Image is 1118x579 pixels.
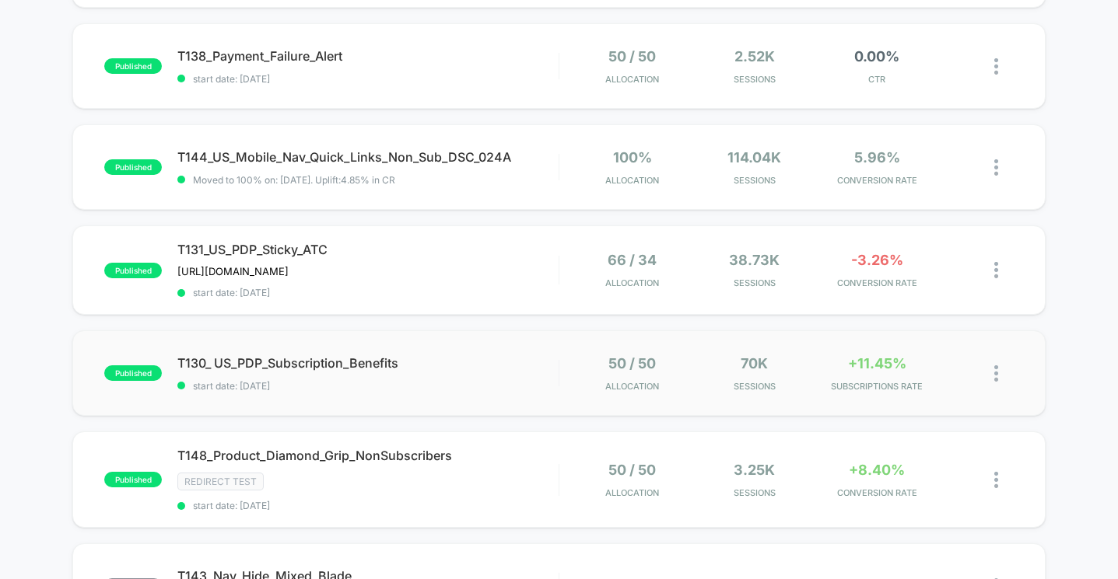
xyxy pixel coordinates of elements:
[605,277,659,288] span: Allocation
[729,252,780,268] span: 38.73k
[613,149,652,166] span: 100%
[734,462,775,478] span: 3.25k
[177,73,558,85] span: start date: [DATE]
[848,355,906,371] span: +11.45%
[605,381,659,392] span: Allocation
[741,355,768,371] span: 70k
[697,277,811,288] span: Sessions
[994,159,998,176] img: close
[177,473,264,490] span: Redirect Test
[608,48,656,65] span: 50 / 50
[697,74,811,85] span: Sessions
[608,355,656,371] span: 50 / 50
[608,252,657,268] span: 66 / 34
[605,74,659,85] span: Allocation
[177,500,558,511] span: start date: [DATE]
[994,58,998,75] img: close
[608,462,656,478] span: 50 / 50
[994,472,998,488] img: close
[177,448,558,463] span: T148_Product_Diamond_Grip_NonSubscribers
[104,263,162,278] span: published
[177,355,558,371] span: T130_ US_PDP_Subscription_Benefits
[854,48,899,65] span: 0.00%
[819,277,934,288] span: CONVERSION RATE
[697,381,811,392] span: Sessions
[177,380,558,392] span: start date: [DATE]
[104,365,162,381] span: published
[104,159,162,175] span: published
[697,175,811,186] span: Sessions
[727,149,781,166] span: 114.04k
[177,287,558,298] span: start date: [DATE]
[697,487,811,498] span: Sessions
[104,58,162,74] span: published
[819,381,934,392] span: SUBSCRIPTIONS RATE
[994,365,998,382] img: close
[854,149,900,166] span: 5.96%
[177,242,558,257] span: T131_US_PDP_Sticky_ATC
[819,487,934,498] span: CONVERSION RATE
[819,74,934,85] span: CTR
[734,48,775,65] span: 2.52k
[849,462,905,478] span: +8.40%
[605,175,659,186] span: Allocation
[819,175,934,186] span: CONVERSION RATE
[177,48,558,64] span: T138_Payment_Failure_Alert
[994,262,998,278] img: close
[605,487,659,498] span: Allocation
[104,472,162,487] span: published
[177,265,289,277] span: [URL][DOMAIN_NAME]
[851,252,903,268] span: -3.26%
[193,174,395,186] span: Moved to 100% on: [DATE] . Uplift: 4.85% in CR
[177,149,558,165] span: T144_US_Mobile_Nav_Quick_Links_Non_Sub_DSC_024A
